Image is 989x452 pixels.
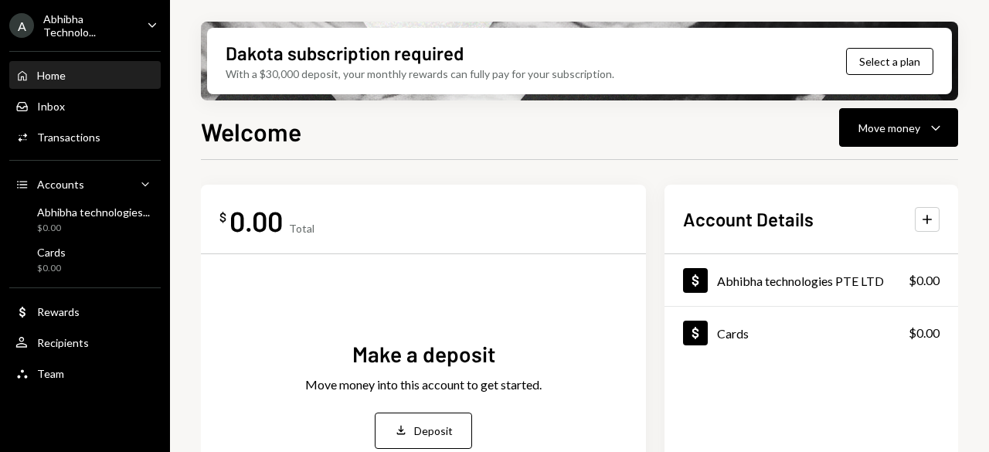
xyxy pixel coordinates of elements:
div: Recipients [37,336,89,349]
div: Accounts [37,178,84,191]
div: Move money [858,120,920,136]
div: Rewards [37,305,80,318]
h1: Welcome [201,116,301,147]
div: Move money into this account to get started. [305,376,542,394]
div: Abhibha technologies... [37,206,150,219]
div: $0.00 [37,222,150,235]
div: $0.00 [37,262,66,275]
a: Home [9,61,161,89]
div: A [9,13,34,38]
button: Deposit [375,413,472,449]
button: Select a plan [846,48,933,75]
div: $0.00 [909,324,940,342]
div: Dakota subscription required [226,40,464,66]
h2: Account Details [683,206,814,232]
a: Abhibha technologies PTE LTD$0.00 [664,254,958,306]
div: Deposit [414,423,453,439]
div: Abhibha technologies PTE LTD [717,274,884,288]
a: Abhibha technologies...$0.00 [9,201,161,238]
div: Inbox [37,100,65,113]
div: Make a deposit [352,339,495,369]
button: Move money [839,108,958,147]
div: $0.00 [909,271,940,290]
a: Recipients [9,328,161,356]
a: Team [9,359,161,387]
a: Rewards [9,297,161,325]
div: Home [37,69,66,82]
div: Total [289,222,314,235]
div: $ [219,209,226,225]
a: Cards$0.00 [9,241,161,278]
div: Cards [37,246,66,259]
a: Cards$0.00 [664,307,958,359]
div: Cards [717,326,749,341]
a: Accounts [9,170,161,198]
div: Abhibha Technolo... [43,12,134,39]
a: Inbox [9,92,161,120]
div: With a $30,000 deposit, your monthly rewards can fully pay for your subscription. [226,66,614,82]
div: Team [37,367,64,380]
div: 0.00 [229,203,283,238]
a: Transactions [9,123,161,151]
div: Transactions [37,131,100,144]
